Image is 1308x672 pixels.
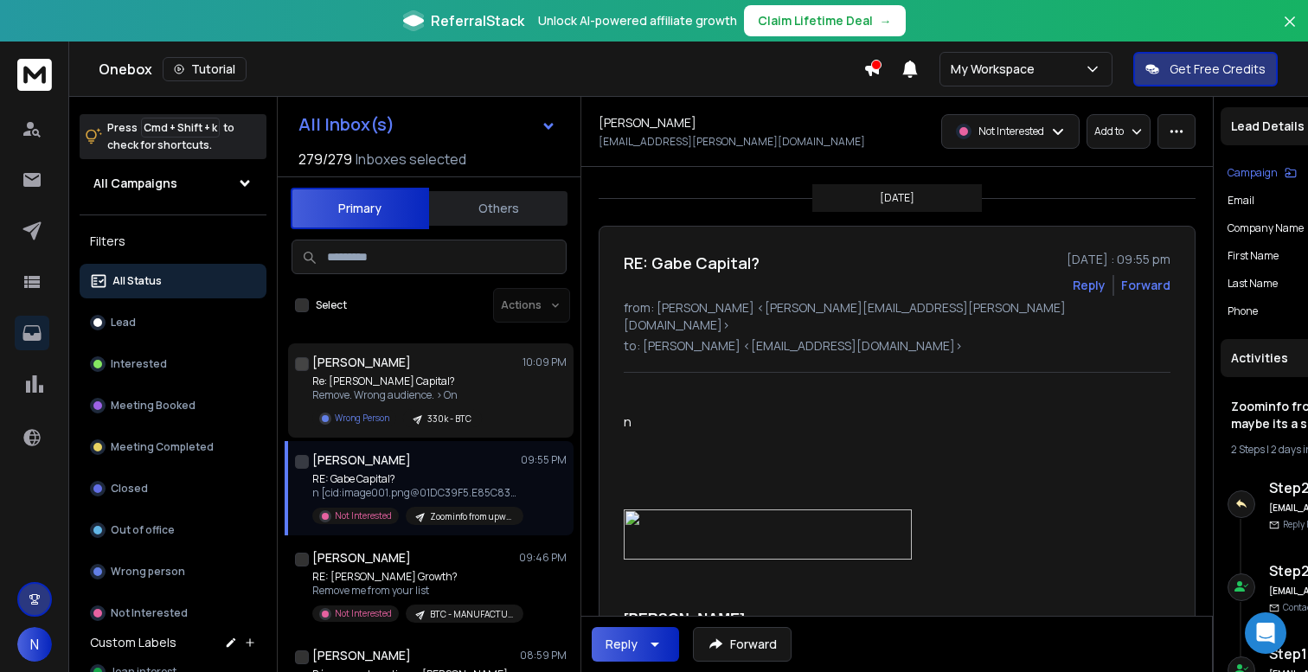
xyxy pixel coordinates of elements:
p: My Workspace [951,61,1042,78]
button: All Campaigns [80,166,266,201]
p: Last Name [1228,277,1278,291]
p: Press to check for shortcuts. [107,119,234,154]
h1: [PERSON_NAME] [312,451,411,469]
h1: RE: Gabe Capital? [624,251,760,275]
p: [EMAIL_ADDRESS][PERSON_NAME][DOMAIN_NAME] [599,135,865,149]
p: RE: [PERSON_NAME] Growth? [312,570,520,584]
p: 10:09 PM [523,355,567,369]
button: Out of office [80,513,266,547]
h3: Filters [80,229,266,253]
p: Remove me from your list [312,584,520,598]
h1: [PERSON_NAME] [312,549,411,566]
p: Email [1228,194,1254,208]
p: Not Interested [978,125,1044,138]
p: Not Interested [111,606,188,620]
button: Reply [1073,277,1106,294]
p: from: [PERSON_NAME] <[PERSON_NAME][EMAIL_ADDRESS][PERSON_NAME][DOMAIN_NAME]> [624,299,1170,334]
p: 08:59 PM [520,649,567,662]
p: Out of office [111,523,175,537]
p: All Status [112,274,162,288]
button: Closed [80,471,266,506]
button: N [17,627,52,662]
button: Meeting Completed [80,430,266,464]
p: Not Interested [335,607,392,620]
button: Get Free Credits [1133,52,1278,86]
div: Open Intercom Messenger [1245,612,1286,654]
span: [PERSON_NAME] [624,611,745,627]
p: 330k - BTC [427,413,471,426]
button: Interested [80,347,266,381]
span: n [624,413,632,430]
button: Lead [80,305,266,340]
button: Primary [291,188,429,229]
p: 09:55 PM [521,453,567,467]
button: Others [429,189,567,227]
button: Tutorial [163,57,247,81]
p: Interested [111,357,167,371]
p: Meeting Completed [111,440,214,454]
span: ReferralStack [431,10,524,31]
p: Zoominfo from upwork guy maybe its a scam who knows [430,510,513,523]
p: Wrong Person [335,412,389,425]
p: 09:46 PM [519,551,567,565]
p: Meeting Booked [111,399,196,413]
h1: All Inbox(s) [298,116,394,133]
h1: All Campaigns [93,175,177,192]
p: Re: [PERSON_NAME] Capital? [312,374,482,388]
p: Add to [1094,125,1124,138]
p: Wrong person [111,565,185,579]
p: First Name [1228,249,1279,263]
button: All Status [80,264,266,298]
p: [DATE] [880,191,914,205]
span: 279 / 279 [298,149,352,170]
p: Campaign [1228,166,1278,180]
button: Close banner [1279,10,1301,52]
p: to: [PERSON_NAME] <[EMAIL_ADDRESS][DOMAIN_NAME]> [624,337,1170,355]
p: Unlock AI-powered affiliate growth [538,12,737,29]
p: [DATE] : 09:55 pm [1067,251,1170,268]
button: Claim Lifetime Deal→ [744,5,906,36]
h1: [PERSON_NAME] [599,114,696,131]
button: Forward [693,627,792,662]
span: → [880,12,892,29]
p: Closed [111,482,148,496]
div: Reply [606,636,638,653]
div: Forward [1121,277,1170,294]
h3: Custom Labels [90,634,176,651]
h3: Inboxes selected [356,149,466,170]
button: Wrong person [80,554,266,589]
p: Lead Details [1231,118,1305,135]
p: Remove. Wrong audience. > On [312,388,482,402]
button: Not Interested [80,596,266,630]
span: 2 Steps [1231,442,1265,457]
p: BTC - MANUFACTURING [430,608,513,621]
p: n [cid:image001.png@01DC39F5.E85C8320] [PERSON_NAME] Founder, [312,486,520,500]
button: All Inbox(s) [285,107,570,142]
p: Get Free Credits [1170,61,1266,78]
button: Meeting Booked [80,388,266,423]
label: Select [316,298,347,312]
span: Cmd + Shift + k [141,118,220,138]
button: Reply [592,627,679,662]
p: Lead [111,316,136,330]
p: RE: Gabe Capital? [312,472,520,486]
button: Campaign [1228,166,1297,180]
p: Not Interested [335,509,392,522]
h1: [PERSON_NAME] [312,354,411,371]
img: image001.png@01DC39F5.E85C8320 [624,509,912,560]
div: Onebox [99,57,863,81]
p: Phone [1228,304,1258,318]
h1: [PERSON_NAME] [312,647,411,664]
p: Company Name [1228,221,1304,235]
